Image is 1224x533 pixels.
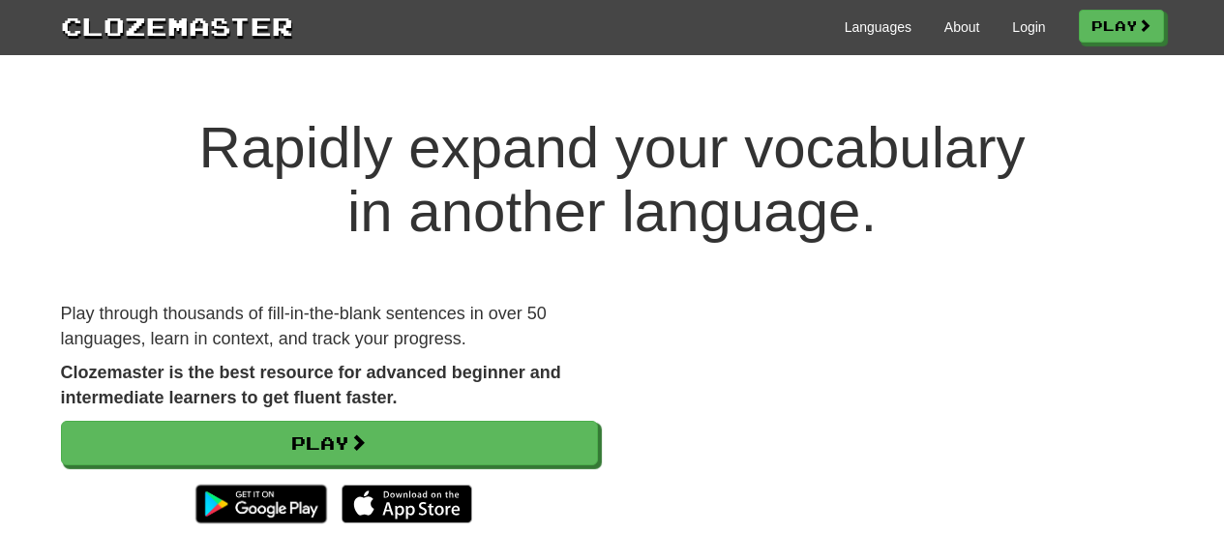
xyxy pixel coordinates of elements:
a: Login [1012,17,1045,37]
img: Get it on Google Play [186,475,336,533]
a: Play [1079,10,1164,43]
a: About [944,17,980,37]
a: Languages [845,17,911,37]
img: Download_on_the_App_Store_Badge_US-UK_135x40-25178aeef6eb6b83b96f5f2d004eda3bffbb37122de64afbaef7... [342,485,472,523]
a: Play [61,421,598,465]
a: Clozemaster [61,8,293,44]
p: Play through thousands of fill-in-the-blank sentences in over 50 languages, learn in context, and... [61,302,598,351]
strong: Clozemaster is the best resource for advanced beginner and intermediate learners to get fluent fa... [61,363,561,407]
